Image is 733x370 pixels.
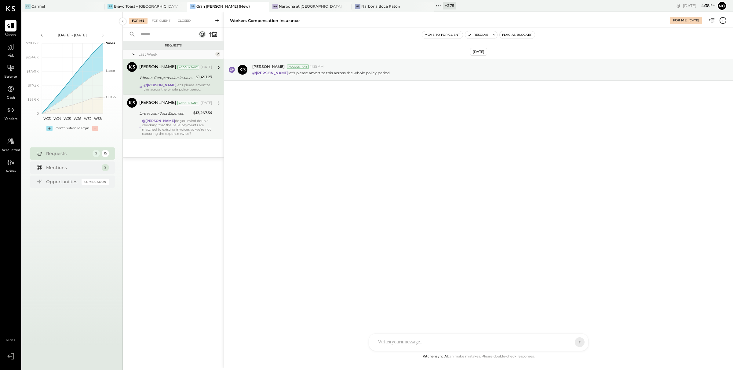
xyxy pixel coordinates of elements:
[177,65,199,69] div: Accountant
[0,157,21,174] a: Admin
[215,52,220,57] div: 2
[689,18,699,23] div: [DATE]
[46,165,99,171] div: Mentions
[129,18,148,24] div: For Me
[196,4,250,9] div: Gran [PERSON_NAME] (New)
[717,1,727,11] button: No
[74,117,81,121] text: W36
[108,4,113,9] div: BT
[31,4,45,9] div: Carmel
[43,117,50,121] text: W33
[149,18,173,24] div: For Client
[106,68,115,73] text: Labor
[196,74,212,80] div: $1,491.27
[139,100,176,106] div: [PERSON_NAME]
[94,117,101,121] text: W38
[683,3,716,9] div: [DATE]
[106,41,115,45] text: Sales
[102,150,109,157] div: 15
[0,83,21,101] a: Cash
[0,41,21,59] a: P&L
[201,101,212,105] div: [DATE]
[84,117,91,121] text: W37
[361,4,400,9] div: Narbona Boca Ratōn
[25,4,31,9] div: Ca
[201,65,212,70] div: [DATE]
[190,4,195,9] div: GB
[27,69,39,73] text: $175.9K
[142,119,175,123] strong: @[PERSON_NAME]
[46,32,98,38] div: [DATE] - [DATE]
[2,148,20,153] span: Accountant
[5,32,16,38] span: Queue
[193,110,212,116] div: $13,267.54
[142,119,212,136] div: do you mind double checking that the Zelle payments are matched to existing invoices so we're not...
[46,150,89,157] div: Requests
[175,18,194,24] div: Closed
[252,70,391,76] p: let's please amortize this across the whole policy period.
[37,111,39,116] text: 0
[422,31,463,39] button: Move to for client
[139,110,191,117] div: Live Music / Jazz Expenses
[252,64,285,69] span: [PERSON_NAME]
[106,95,116,99] text: COGS
[7,53,14,59] span: P&L
[5,169,16,174] span: Admin
[443,2,456,9] div: + 275
[64,117,71,121] text: W35
[673,18,687,23] div: For Me
[0,20,21,38] a: Queue
[56,126,89,131] div: Contribution Margin
[138,52,214,57] div: Last Week
[0,104,21,122] a: Vendors
[4,74,17,80] span: Balance
[0,62,21,80] a: Balance
[102,164,109,171] div: 2
[114,4,178,9] div: Bravo Toast – [GEOGRAPHIC_DATA]
[500,31,535,39] button: Flag as Blocker
[139,75,194,81] div: Workers Compensation Insurance
[53,117,61,121] text: W34
[144,83,177,87] strong: @[PERSON_NAME]
[27,97,39,102] text: $58.6K
[252,71,288,75] strong: @[PERSON_NAME]
[144,83,212,91] div: let's please amortize this across the whole policy period.
[26,41,39,45] text: $293.2K
[46,179,78,185] div: Opportunities
[28,83,39,87] text: $117.3K
[7,95,15,101] span: Cash
[126,43,221,48] div: Requests
[230,18,300,24] div: Workers Compensation Insurance
[279,4,343,9] div: Narbona at [GEOGRAPHIC_DATA] LLC
[0,135,21,153] a: Accountant
[4,117,17,122] span: Vendors
[92,126,98,131] div: -
[272,4,278,9] div: Na
[46,126,53,131] div: +
[355,4,360,9] div: NB
[470,48,487,56] div: [DATE]
[465,31,491,39] button: Resolve
[177,101,199,105] div: Accountant
[287,65,309,69] div: Accountant
[139,64,176,70] div: [PERSON_NAME]
[310,64,324,69] span: 11:35 AM
[26,55,39,59] text: $234.6K
[82,179,109,185] div: Coming Soon
[675,2,681,9] div: copy link
[93,150,100,157] div: 2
